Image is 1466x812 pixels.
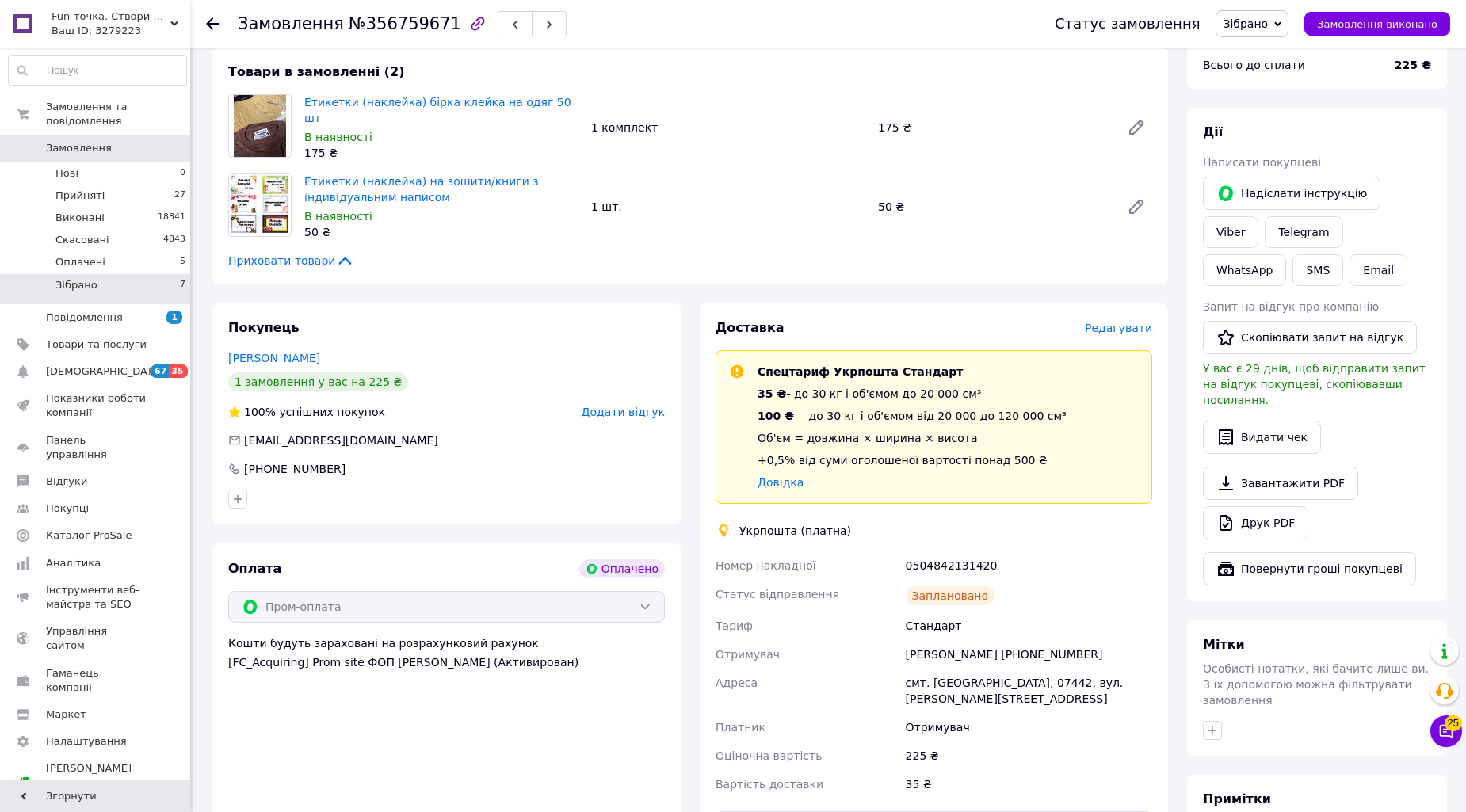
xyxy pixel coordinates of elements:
[55,255,105,269] span: Оплачені
[55,211,105,225] span: Виконані
[1203,637,1245,652] span: Мітки
[228,561,281,576] span: Оплата
[1445,712,1462,728] span: 25
[166,311,182,324] span: 1
[1304,12,1450,36] button: Замовлення виконано
[46,666,147,695] span: Гаманець компанії
[1203,362,1426,406] span: У вас є 29 днів, щоб відправити запит на відгук покупцеві, скопіювавши посилання.
[1055,16,1201,32] div: Статус замовлення
[46,734,127,749] span: Налаштування
[229,174,291,236] img: Етикетки (наклейка) на зошити/книги з індивідуальним написом
[903,741,1155,770] div: 225 ₴
[163,233,185,247] span: 4843
[735,523,855,539] div: Укрпошта (платна)
[55,166,78,181] span: Нові
[228,654,665,670] div: [FC_Acquiring] Prom site ФОП [PERSON_NAME] (Активирован)
[872,116,1114,139] div: 175 ₴
[55,278,97,292] span: Зібрано
[46,761,147,805] span: [PERSON_NAME] та рахунки
[46,311,123,325] span: Повідомлення
[234,95,285,157] img: Етикетки (наклейка) бірка клейка на одяг 50 шт
[158,211,185,225] span: 18841
[716,320,785,335] span: Доставка
[151,364,169,378] span: 67
[1203,791,1271,806] span: Примітки
[228,320,300,335] span: Покупець
[174,189,185,203] span: 27
[1203,216,1258,248] a: Viber
[758,365,963,378] span: Спецтариф Укрпошта Стандарт
[1203,662,1429,707] span: Особисті нотатки, які бачите лише ви. З їх допомогою можна фільтрувати замовлення
[304,175,539,204] a: Етикетки (наклейка) на зошити/книги з індивідуальним написом
[228,635,665,670] div: Кошти будуть зараховані на розрахунковий рахунок
[304,224,578,240] div: 50 ₴
[304,96,571,124] a: Етикетки (наклейка) бірка клейка на одяг 50 шт
[46,364,163,379] span: [DEMOGRAPHIC_DATA]
[46,100,190,128] span: Замовлення та повідомлення
[46,337,147,352] span: Товари та послуги
[716,648,780,661] span: Отримувач
[1203,421,1321,454] button: Видати чек
[758,408,1067,424] div: — до 30 кг і об'ємом від 20 000 до 120 000 см³
[1120,191,1152,223] a: Редагувати
[1265,216,1342,248] a: Telegram
[716,677,758,689] span: Адреса
[758,386,1067,402] div: - до 30 кг і об'ємом до 20 000 см³
[46,141,112,155] span: Замовлення
[228,352,320,364] a: [PERSON_NAME]
[1203,177,1380,210] button: Надіслати інструкцію
[228,253,354,269] span: Приховати товари
[1203,552,1416,585] button: Повернути гроші покупцеві
[180,255,185,269] span: 5
[582,406,665,418] span: Додати відгук
[228,372,408,391] div: 1 замовлення у вас на 225 ₴
[716,778,823,791] span: Вартість доставки
[1203,156,1321,169] span: Написати покупцеві
[244,434,438,447] span: [EMAIL_ADDRESS][DOMAIN_NAME]
[758,410,794,422] span: 100 ₴
[9,56,186,85] input: Пошук
[716,588,839,600] span: Статус відправлення
[169,364,187,378] span: 35
[758,387,786,400] span: 35 ₴
[304,210,372,223] span: В наявності
[872,196,1114,218] div: 50 ₴
[1317,18,1437,30] span: Замовлення виконано
[180,166,185,181] span: 0
[716,721,765,734] span: Платник
[46,624,147,653] span: Управління сайтом
[1203,506,1308,539] a: Друк PDF
[46,556,101,570] span: Аналітика
[758,452,1067,468] div: +0,5% від суми оголошеної вартості понад 500 ₴
[228,404,385,420] div: успішних покупок
[758,430,1067,446] div: Об'єм = довжина × ширина × висота
[716,619,753,632] span: Тариф
[1203,59,1305,71] span: Всього до сплати
[238,14,344,33] span: Замовлення
[1430,715,1462,747] button: Чат з покупцем25
[716,749,822,762] span: Оціночна вартість
[1203,300,1379,313] span: Запит на відгук про компанію
[46,391,147,420] span: Показники роботи компанії
[1203,254,1286,286] a: WhatsApp
[46,707,86,722] span: Маркет
[1203,467,1358,500] a: Завантажити PDF
[1203,124,1223,139] span: Дії
[1350,254,1407,286] button: Email
[903,669,1155,713] div: смт. [GEOGRAPHIC_DATA], 07442, вул. [PERSON_NAME][STREET_ADDRESS]
[903,640,1155,669] div: [PERSON_NAME] [PHONE_NUMBER]
[52,10,170,24] span: Fun-точка. Створи швидко фотозону вдома
[585,116,872,139] div: 1 комплект
[46,433,147,462] span: Панель управління
[55,189,105,203] span: Прийняті
[46,501,89,516] span: Покупці
[903,770,1155,799] div: 35 ₴
[55,233,109,247] span: Скасовані
[1203,321,1417,354] button: Скопіювати запит на відгук
[1395,59,1431,71] b: 225 ₴
[903,551,1155,580] div: 0504842131420
[242,461,347,477] div: [PHONE_NUMBER]
[903,612,1155,640] div: Стандарт
[1292,254,1343,286] button: SMS
[579,559,665,578] div: Оплачено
